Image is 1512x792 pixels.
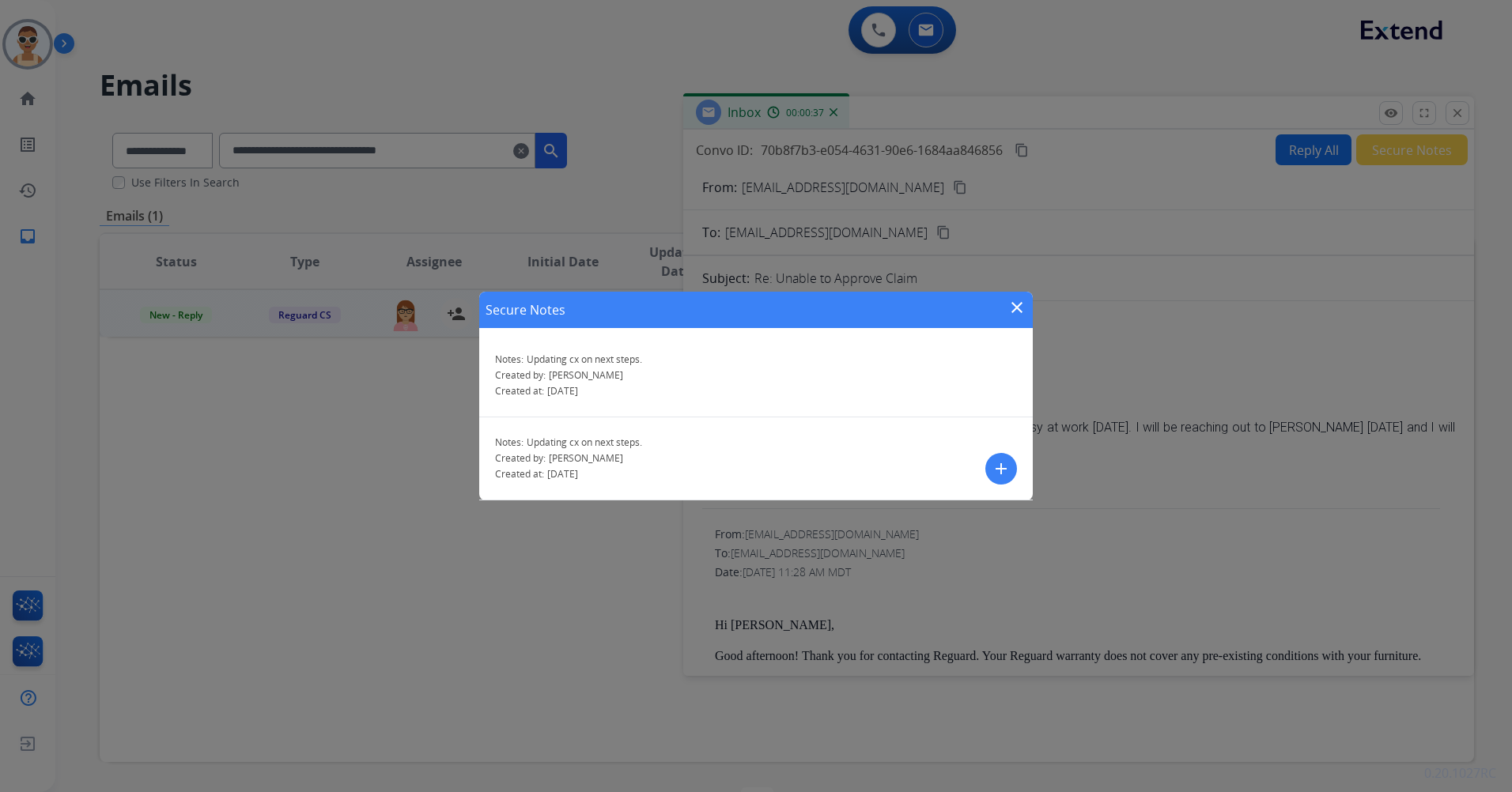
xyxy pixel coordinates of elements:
span: [DATE] [547,467,578,481]
span: Updating cx on next steps. [527,436,642,449]
p: 0.20.1027RC [1424,764,1496,783]
span: Created at: [495,467,544,481]
h1: Secure Notes [486,300,565,319]
span: Created by: [495,451,546,465]
span: Notes: [495,436,524,449]
span: Created at: [495,384,544,398]
mat-icon: add [992,459,1011,478]
span: Created by: [495,368,546,382]
mat-icon: close [1007,298,1026,317]
span: Notes: [495,353,524,366]
span: [PERSON_NAME] [549,368,623,382]
span: [PERSON_NAME] [549,451,623,465]
span: Updating cx on next steps. [527,353,642,366]
span: [DATE] [547,384,578,398]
